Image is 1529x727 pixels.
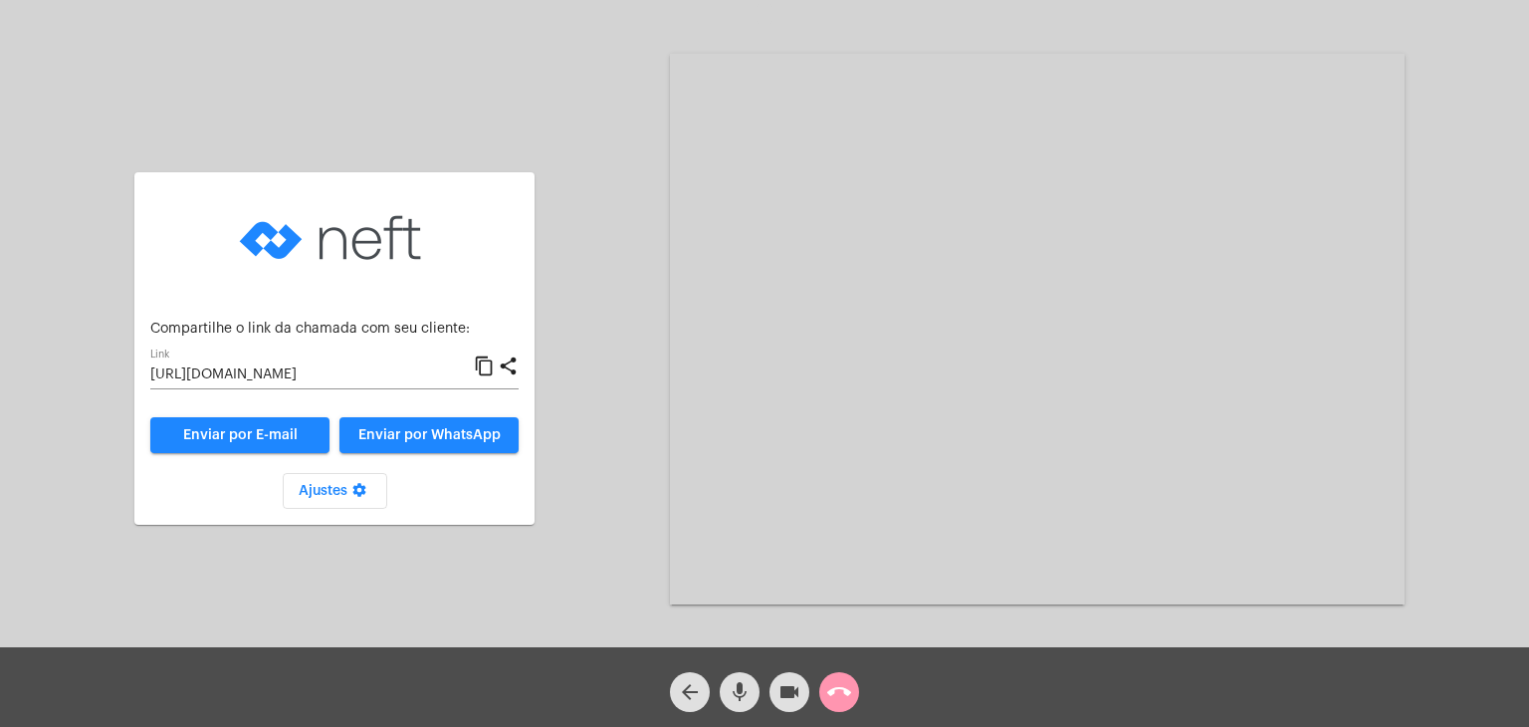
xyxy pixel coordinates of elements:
span: Enviar por E-mail [183,428,298,442]
img: logo-neft-novo-2.png [235,188,434,288]
mat-icon: share [498,355,519,378]
mat-icon: call_end [827,680,851,704]
mat-icon: mic [728,680,752,704]
mat-icon: content_copy [474,355,495,378]
p: Compartilhe o link da chamada com seu cliente: [150,322,519,337]
a: Enviar por E-mail [150,417,329,453]
span: Enviar por WhatsApp [358,428,501,442]
mat-icon: videocam [777,680,801,704]
mat-icon: arrow_back [678,680,702,704]
span: Ajustes [299,484,371,498]
button: Ajustes [283,473,387,509]
button: Enviar por WhatsApp [339,417,519,453]
mat-icon: settings [347,482,371,506]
